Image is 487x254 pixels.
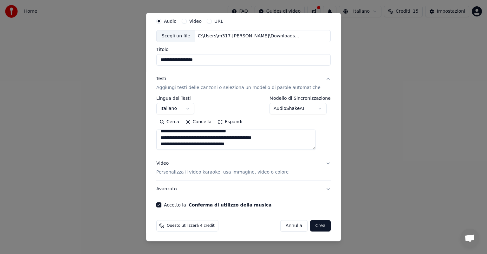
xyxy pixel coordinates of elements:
[310,220,331,232] button: Crea
[280,220,308,232] button: Annulla
[156,96,194,100] label: Lingua dei Testi
[156,96,331,155] div: TestiAggiungi testi delle canzoni o seleziona un modello di parole automatiche
[156,117,182,127] button: Cerca
[156,181,331,197] button: Avanzato
[157,30,195,42] div: Scegli un file
[156,71,331,96] button: TestiAggiungi testi delle canzoni o seleziona un modello di parole automatiche
[189,203,272,207] button: Accetto la
[269,96,331,100] label: Modello di Sincronizzazione
[195,33,303,39] div: C:\Users\m317-[PERSON_NAME]\Downloads\Caldonazzo Song 2025.mp3
[156,47,331,52] label: Titolo
[164,19,177,23] label: Audio
[156,76,166,82] div: Testi
[215,117,245,127] button: Espandi
[156,169,289,175] p: Personalizza il video karaoke: usa immagine, video o colore
[156,85,321,91] p: Aggiungi testi delle canzoni o seleziona un modello di parole automatiche
[156,160,289,175] div: Video
[164,203,271,207] label: Accetto la
[189,19,202,23] label: Video
[156,155,331,181] button: VideoPersonalizza il video karaoke: usa immagine, video o colore
[167,223,216,228] span: Questo utilizzerà 4 crediti
[182,117,215,127] button: Cancella
[214,19,223,23] label: URL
